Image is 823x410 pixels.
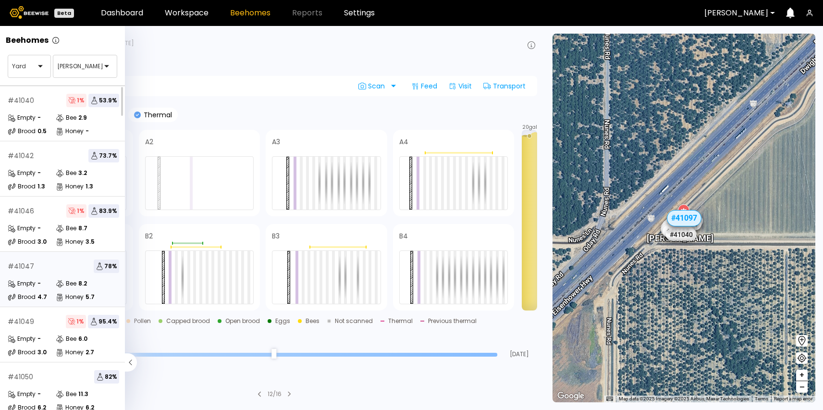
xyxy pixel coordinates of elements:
a: Open this area in Google Maps (opens a new window) [555,390,587,402]
div: 2.9 [78,115,87,121]
div: Honey [56,237,84,247]
div: 2.7 [86,349,94,355]
div: Bee [56,389,76,399]
p: Beehomes [6,37,49,44]
span: 73.7 % [88,149,119,162]
div: # 41042 [8,152,34,159]
h4: A4 [399,138,408,145]
span: 1 % [66,204,86,218]
div: Bee [56,279,76,288]
div: - [37,170,41,176]
a: Report a map error [774,396,812,401]
div: Eggs [275,318,290,324]
div: Bee [56,113,76,123]
span: Map data ©2025 Imagery ©2025 Airbus, Maxar Technologies [619,396,749,401]
span: Reports [292,9,322,17]
a: Terms (opens in new tab) [755,396,768,401]
div: Bee [56,224,76,233]
span: Scan [358,82,388,90]
div: 3.2 [78,170,87,176]
img: Beewise logo [10,6,49,19]
div: 8.7 [78,225,87,231]
span: 1 % [66,94,86,107]
div: # 41066 [661,224,692,236]
a: Workspace [165,9,209,17]
img: Google [555,390,587,402]
a: Beehomes [230,9,270,17]
div: Brood [8,126,36,136]
div: Honey [56,292,84,302]
a: Settings [344,9,375,17]
div: # 41050 [8,373,33,380]
h4: B3 [272,233,280,239]
span: 78 % [94,260,119,273]
div: Brood [8,292,36,302]
span: [DATE] [502,351,537,357]
span: + [799,369,805,381]
span: – [799,381,805,393]
div: Bees [306,318,319,324]
button: – [796,381,808,393]
div: Visit [445,78,476,94]
div: 1.3 [37,184,45,189]
div: # 41117 [665,221,696,234]
div: 3.0 [37,349,47,355]
div: # 41113 [663,225,693,237]
div: Honey [56,348,84,357]
div: - [37,225,41,231]
div: Thermal [388,318,413,324]
h4: A2 [145,138,153,145]
div: 6.0 [78,336,87,342]
div: Brood [8,237,36,247]
div: Empty [8,279,36,288]
div: - [86,128,89,134]
div: Bee [56,334,76,344]
div: [PERSON_NAME] [646,223,713,243]
div: 3.5 [86,239,95,245]
div: Honey [56,182,84,191]
div: # 41046 [660,222,691,235]
div: Not scanned [335,318,373,324]
div: - [37,281,41,286]
div: # 41040 [665,228,696,241]
div: 3.0 [37,239,47,245]
div: 11.3 [78,391,88,397]
div: # 41081 [672,215,703,227]
span: 53.9 % [88,94,119,107]
div: 12 / 16 [268,390,282,398]
div: # 41040 [8,97,34,104]
div: # 41046 [8,208,34,214]
div: 8.2 [78,281,87,286]
div: Pollen [134,318,151,324]
div: Empty [8,168,36,178]
div: - [37,336,41,342]
div: Empty [8,224,36,233]
div: Open brood [225,318,260,324]
div: 0.5 [37,128,47,134]
div: Capped brood [166,318,210,324]
div: Feed [407,78,441,94]
div: - [37,115,41,121]
div: Empty [8,334,36,344]
h4: A3 [272,138,280,145]
div: 1.3 [86,184,93,189]
div: Honey [56,126,84,136]
div: 4.7 [37,294,47,300]
a: Dashboard [101,9,143,17]
div: Beta [54,9,74,18]
div: Bee [56,168,76,178]
h4: B2 [145,233,153,239]
div: # 41047 [8,263,34,270]
div: Brood [8,348,36,357]
span: 83.9 % [88,204,119,218]
div: - [37,391,41,397]
div: 5.7 [86,294,95,300]
span: 1 % [66,315,86,328]
div: # 41097 [667,210,701,226]
span: 95.4 % [88,315,119,328]
h4: B4 [399,233,408,239]
button: Keyboard shortcuts [606,396,613,402]
span: 82 % [94,370,119,384]
div: Empty [8,389,36,399]
div: # 41049 [8,318,34,325]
